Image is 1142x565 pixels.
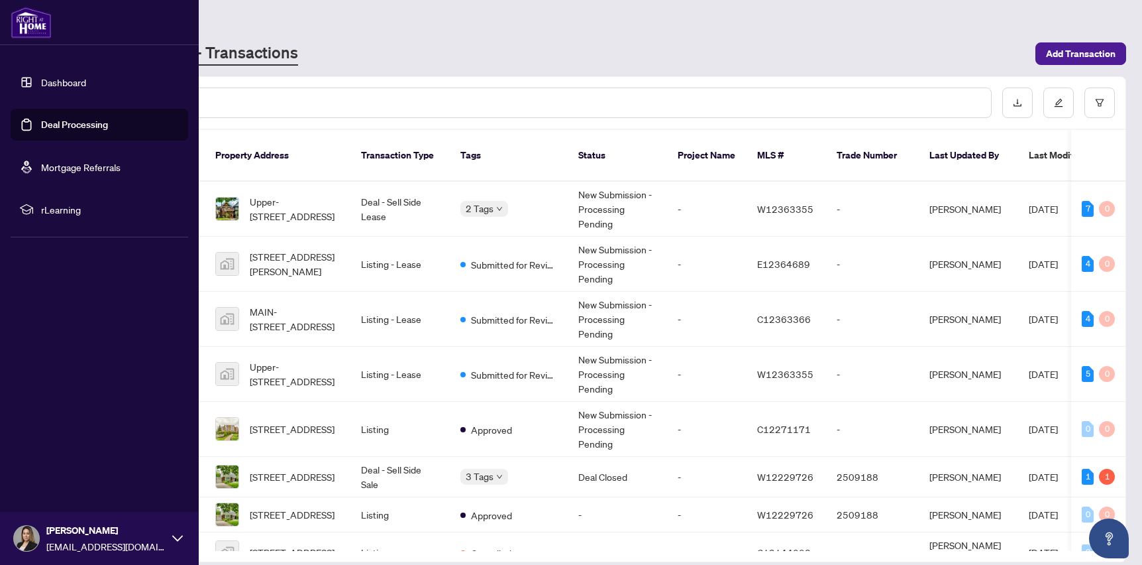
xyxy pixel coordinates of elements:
[350,292,450,347] td: Listing - Lease
[1013,98,1022,107] span: download
[1099,311,1115,327] div: 0
[667,130,747,182] th: Project Name
[46,523,166,538] span: [PERSON_NAME]
[919,130,1018,182] th: Last Updated By
[1099,201,1115,217] div: 0
[1082,469,1094,485] div: 1
[919,497,1018,533] td: [PERSON_NAME]
[757,258,810,270] span: E12364689
[667,457,747,497] td: -
[919,237,1018,292] td: [PERSON_NAME]
[1043,88,1074,118] button: edit
[496,206,503,212] span: down
[1099,469,1115,485] div: 1
[826,182,919,237] td: -
[350,130,450,182] th: Transaction Type
[747,130,826,182] th: MLS #
[826,402,919,457] td: -
[1095,98,1104,107] span: filter
[1099,421,1115,437] div: 0
[250,249,340,279] span: [STREET_ADDRESS][PERSON_NAME]
[216,541,238,564] img: thumbnail-img
[41,76,86,88] a: Dashboard
[1029,313,1058,325] span: [DATE]
[1029,546,1058,558] span: [DATE]
[41,161,121,173] a: Mortgage Referrals
[1002,88,1033,118] button: download
[41,202,179,217] span: rLearning
[826,130,919,182] th: Trade Number
[14,526,39,551] img: Profile Icon
[250,422,335,436] span: [STREET_ADDRESS]
[350,182,450,237] td: Deal - Sell Side Lease
[471,508,512,523] span: Approved
[46,539,166,554] span: [EMAIL_ADDRESS][DOMAIN_NAME]
[1029,509,1058,521] span: [DATE]
[1018,130,1137,182] th: Last Modified Date
[1082,256,1094,272] div: 4
[667,402,747,457] td: -
[466,201,493,216] span: 2 Tags
[568,130,667,182] th: Status
[667,347,747,402] td: -
[41,119,108,131] a: Deal Processing
[1099,256,1115,272] div: 0
[216,503,238,526] img: thumbnail-img
[1082,507,1094,523] div: 0
[350,497,450,533] td: Listing
[1029,203,1058,215] span: [DATE]
[757,203,813,215] span: W12363355
[471,546,511,560] span: Cancelled
[1035,42,1126,65] button: Add Transaction
[757,509,813,521] span: W12229726
[216,253,238,275] img: thumbnail-img
[250,507,335,522] span: [STREET_ADDRESS]
[466,469,493,484] span: 3 Tags
[1084,88,1115,118] button: filter
[216,198,238,220] img: thumbnail-img
[667,292,747,347] td: -
[568,292,667,347] td: New Submission - Processing Pending
[1089,519,1129,558] button: Open asap
[1099,507,1115,523] div: 0
[826,497,919,533] td: 2509188
[250,194,340,223] span: Upper-[STREET_ADDRESS]
[757,313,811,325] span: C12363366
[250,545,335,560] span: [STREET_ADDRESS]
[1029,423,1058,435] span: [DATE]
[496,473,503,480] span: down
[216,466,238,488] img: thumbnail-img
[919,402,1018,457] td: [PERSON_NAME]
[568,497,667,533] td: -
[250,304,340,334] span: MAIN-[STREET_ADDRESS]
[667,182,747,237] td: -
[1082,311,1094,327] div: 4
[471,312,557,327] span: Submitted for Review
[919,182,1018,237] td: [PERSON_NAME]
[1082,421,1094,437] div: 0
[568,237,667,292] td: New Submission - Processing Pending
[250,359,340,389] span: Upper-[STREET_ADDRESS]
[757,471,813,483] span: W12229726
[568,402,667,457] td: New Submission - Processing Pending
[919,347,1018,402] td: [PERSON_NAME]
[216,308,238,330] img: thumbnail-img
[1054,98,1063,107] span: edit
[350,237,450,292] td: Listing - Lease
[1029,258,1058,270] span: [DATE]
[568,457,667,497] td: Deal Closed
[667,497,747,533] td: -
[826,347,919,402] td: -
[250,470,335,484] span: [STREET_ADDRESS]
[1082,366,1094,382] div: 5
[1082,201,1094,217] div: 7
[568,347,667,402] td: New Submission - Processing Pending
[826,292,919,347] td: -
[471,367,557,382] span: Submitted for Review
[568,182,667,237] td: New Submission - Processing Pending
[450,130,568,182] th: Tags
[667,237,747,292] td: -
[350,457,450,497] td: Deal - Sell Side Sale
[1099,366,1115,382] div: 0
[919,457,1018,497] td: [PERSON_NAME]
